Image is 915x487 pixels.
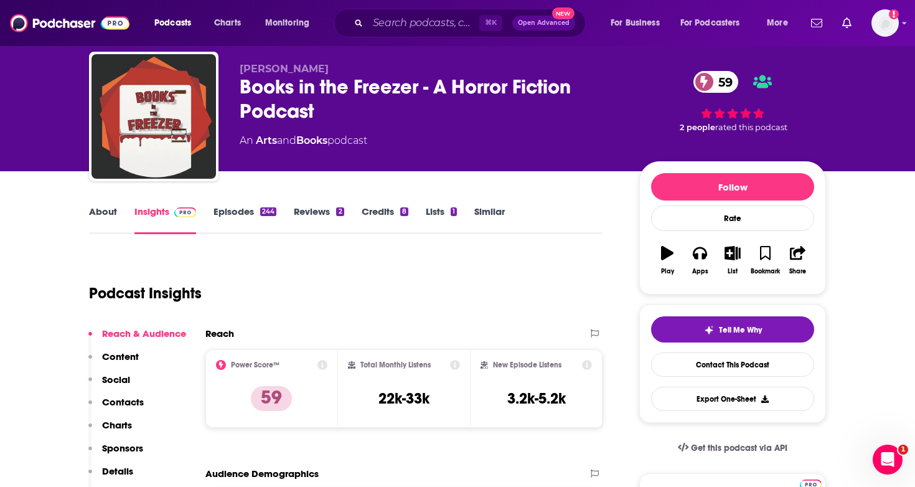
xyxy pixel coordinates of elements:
[692,268,708,275] div: Apps
[651,352,814,377] a: Contact This Podcast
[102,374,130,385] p: Social
[493,361,561,369] h2: New Episode Listens
[871,9,899,37] button: Show profile menu
[91,54,216,179] img: Books in the Freezer - A Horror Fiction Podcast
[88,351,139,374] button: Content
[231,361,279,369] h2: Power Score™
[749,238,781,283] button: Bookmark
[134,206,196,234] a: InsightsPodchaser Pro
[360,361,431,369] h2: Total Monthly Listens
[89,206,117,234] a: About
[651,206,814,231] div: Rate
[651,387,814,411] button: Export One-Sheet
[88,442,143,465] button: Sponsors
[806,12,827,34] a: Show notifications dropdown
[89,284,202,303] h1: Podcast Insights
[88,396,144,419] button: Contacts
[680,123,715,132] span: 2 people
[88,328,186,351] button: Reach & Audience
[782,238,814,283] button: Share
[10,11,129,35] img: Podchaser - Follow, Share and Rate Podcasts
[871,9,899,37] img: User Profile
[205,468,319,480] h2: Audience Demographics
[639,63,826,140] div: 59 2 peoplerated this podcast
[154,14,191,32] span: Podcasts
[251,386,292,411] p: 59
[146,13,207,33] button: open menu
[758,13,804,33] button: open menu
[767,14,788,32] span: More
[102,419,132,431] p: Charts
[240,63,329,75] span: [PERSON_NAME]
[751,268,780,275] div: Bookmark
[651,238,683,283] button: Play
[296,135,327,146] a: Books
[400,207,408,216] div: 8
[512,16,575,31] button: Open AdvancedNew
[345,9,598,37] div: Search podcasts, credits, & more...
[611,14,660,32] span: For Business
[873,445,903,475] iframe: Intercom live chat
[102,465,133,477] p: Details
[651,316,814,343] button: tell me why sparkleTell Me Why
[102,396,144,408] p: Contacts
[871,9,899,37] span: Logged in as WunderElena
[206,13,248,33] a: Charts
[88,374,130,397] button: Social
[102,442,143,454] p: Sponsors
[716,238,749,283] button: List
[451,207,457,216] div: 1
[693,71,739,93] a: 59
[715,123,787,132] span: rated this podcast
[507,389,566,408] h3: 3.2k-5.2k
[88,419,132,442] button: Charts
[661,268,674,275] div: Play
[837,12,856,34] a: Show notifications dropdown
[265,14,309,32] span: Monitoring
[474,206,505,234] a: Similar
[668,433,797,463] a: Get this podcast via API
[336,207,344,216] div: 2
[294,206,344,234] a: Reviews2
[672,13,758,33] button: open menu
[426,206,457,234] a: Lists1
[898,445,908,455] span: 1
[214,14,241,32] span: Charts
[704,325,714,335] img: tell me why sparkle
[213,206,276,234] a: Episodes244
[174,207,196,217] img: Podchaser Pro
[680,14,740,32] span: For Podcasters
[256,13,326,33] button: open menu
[362,206,408,234] a: Credits8
[240,133,367,148] div: An podcast
[683,238,716,283] button: Apps
[256,135,277,146] a: Arts
[651,173,814,201] button: Follow
[889,9,899,19] svg: Add a profile image
[277,135,296,146] span: and
[719,325,762,335] span: Tell Me Why
[260,207,276,216] div: 244
[518,20,570,26] span: Open Advanced
[552,7,575,19] span: New
[368,13,479,33] input: Search podcasts, credits, & more...
[102,351,139,362] p: Content
[479,15,502,31] span: ⌘ K
[728,268,738,275] div: List
[378,389,429,408] h3: 22k-33k
[691,443,787,453] span: Get this podcast via API
[789,268,806,275] div: Share
[205,328,234,339] h2: Reach
[102,328,186,339] p: Reach & Audience
[706,71,739,93] span: 59
[602,13,675,33] button: open menu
